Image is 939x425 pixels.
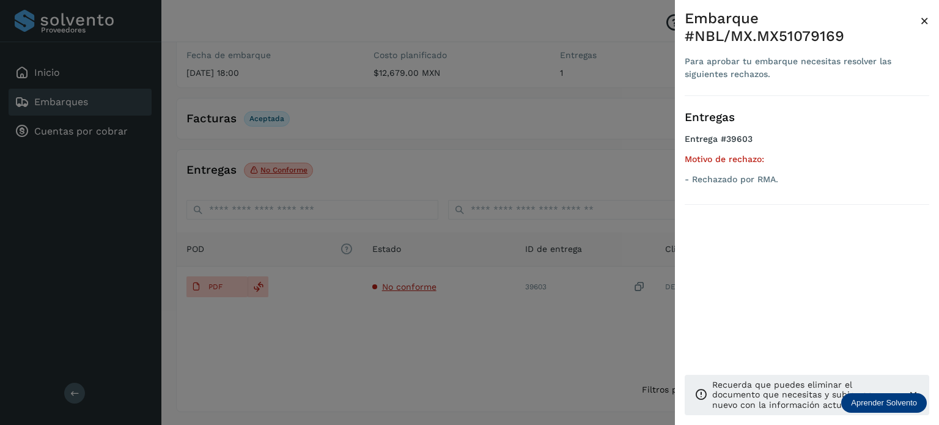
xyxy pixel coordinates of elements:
[841,393,927,413] div: Aprender Solvento
[685,111,929,125] h3: Entregas
[712,380,897,410] p: Recuerda que puedes eliminar el documento que necesitas y subir uno nuevo con la información actu...
[685,134,929,154] h4: Entrega #39603
[685,154,929,164] h5: Motivo de rechazo:
[685,10,920,45] div: Embarque #NBL/MX.MX51079169
[851,398,917,408] p: Aprender Solvento
[920,10,929,32] button: Close
[920,12,929,29] span: ×
[685,55,920,81] div: Para aprobar tu embarque necesitas resolver las siguientes rechazos.
[685,174,929,185] p: - Rechazado por RMA.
